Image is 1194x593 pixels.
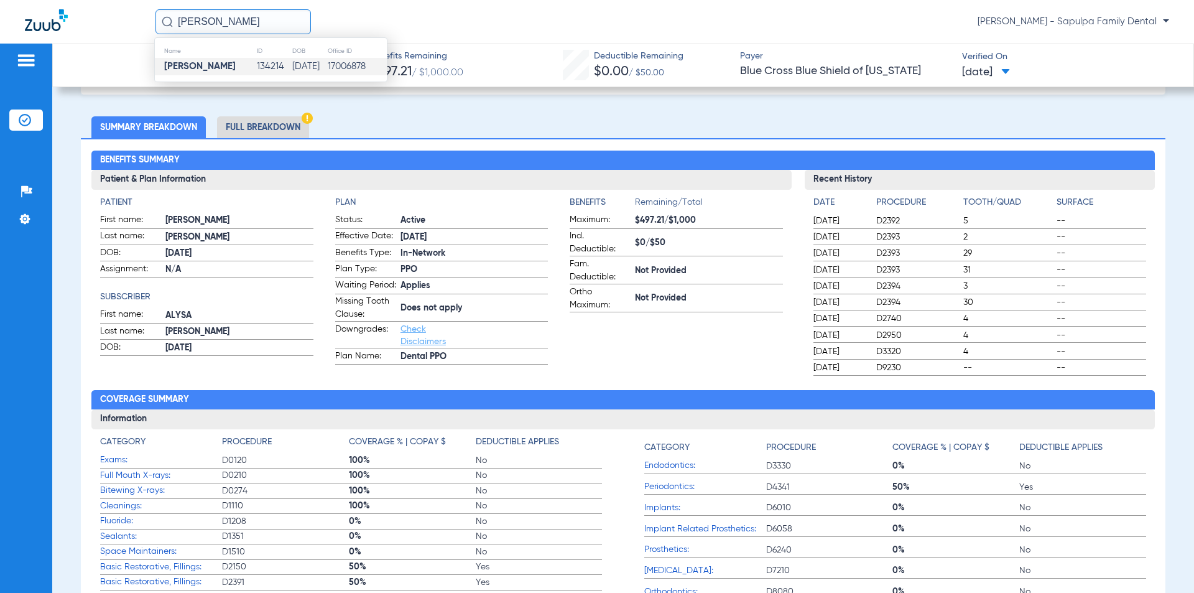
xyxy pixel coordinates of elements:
span: D3330 [766,460,893,472]
span: D2740 [876,312,959,325]
span: No [476,515,603,528]
td: 17006878 [327,58,387,75]
span: Fluoride: [100,515,222,528]
span: Does not apply [400,302,548,315]
span: 31 [963,264,1052,276]
span: Status: [335,213,396,228]
span: $497.21 [369,65,412,78]
span: D2394 [876,280,959,292]
th: ID [256,44,292,58]
span: 50% [349,561,476,573]
h4: Coverage % | Copay $ [349,436,446,449]
app-breakdown-title: Coverage % | Copay $ [349,436,476,453]
span: Implants: [644,502,766,515]
span: Benefits Type: [335,246,396,261]
span: Assignment: [100,263,161,278]
span: -- [1057,362,1145,374]
span: Space Maintainers: [100,545,222,558]
span: Missing Tooth Clause: [335,295,396,321]
span: Verified On [962,50,1173,63]
app-breakdown-title: Patient [100,196,313,209]
span: $0.00 [594,65,629,78]
td: 134214 [256,58,292,75]
h4: Deductible Applies [1019,441,1103,454]
app-breakdown-title: Procedure [876,196,959,213]
h4: Surface [1057,196,1145,209]
app-breakdown-title: Surface [1057,196,1145,213]
span: 50% [892,481,1019,493]
span: Bitewing X-rays: [100,484,222,497]
span: -- [1057,231,1145,243]
app-breakdown-title: Deductible Applies [1019,436,1146,459]
span: First name: [100,308,161,323]
span: Deductible Remaining [594,50,683,63]
span: No [1019,544,1146,556]
span: [DATE] [962,65,1010,80]
span: D0210 [222,469,349,482]
span: -- [1057,345,1145,358]
span: [DATE] [813,329,866,342]
span: No [1019,523,1146,535]
span: -- [1057,247,1145,259]
span: D9230 [876,362,959,374]
span: In-Network [400,247,548,260]
span: D2393 [876,231,959,243]
app-breakdown-title: Benefits [570,196,635,213]
span: 0% [892,460,1019,472]
span: [DATE] [813,215,866,227]
app-breakdown-title: Plan [335,196,548,209]
span: ALYSA [165,309,313,322]
span: Last name: [100,230,161,245]
span: No [1019,564,1146,577]
app-breakdown-title: Procedure [222,436,349,453]
span: [PERSON_NAME] - Sapulpa Family Dental [978,16,1169,28]
span: No [1019,502,1146,514]
span: Ind. Deductible: [570,230,631,256]
span: Plan Name: [335,350,396,365]
span: DOB: [100,246,161,261]
img: hamburger-icon [16,53,36,68]
span: Yes [476,576,603,589]
span: 50% [349,576,476,589]
span: No [1019,460,1146,472]
span: Exams: [100,454,222,467]
iframe: Chat Widget [1132,533,1194,593]
span: 4 [963,345,1052,358]
h4: Procedure [222,436,272,449]
span: / $1,000.00 [412,68,463,78]
span: [DATE] [400,231,548,244]
span: [DATE] [813,296,866,309]
span: Last name: [100,325,161,340]
th: Name [155,44,256,58]
span: No [476,530,603,543]
span: D1208 [222,515,349,528]
h2: Benefits Summary [91,151,1154,170]
span: PPO [400,263,548,276]
span: 0% [892,502,1019,514]
span: Active [400,214,548,227]
span: No [476,454,603,467]
span: 0% [349,515,476,528]
span: -- [1057,280,1145,292]
span: D0120 [222,454,349,467]
span: 100% [349,500,476,512]
span: Sealants: [100,530,222,543]
span: -- [1057,215,1145,227]
span: No [476,500,603,512]
h2: Coverage Summary [91,390,1154,410]
span: D2150 [222,561,349,573]
span: $0/$50 [635,236,782,250]
span: $497.21/$1,000 [635,214,782,227]
span: -- [963,362,1052,374]
span: D1510 [222,546,349,558]
th: DOB [292,44,327,58]
h4: Category [100,436,146,449]
app-breakdown-title: Procedure [766,436,893,459]
h3: Information [91,409,1154,429]
span: No [476,546,603,558]
span: 0% [349,546,476,558]
span: Not Provided [635,264,782,278]
span: Remaining/Total [635,196,782,213]
h4: Coverage % | Copay $ [892,441,989,454]
span: 4 [963,312,1052,325]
